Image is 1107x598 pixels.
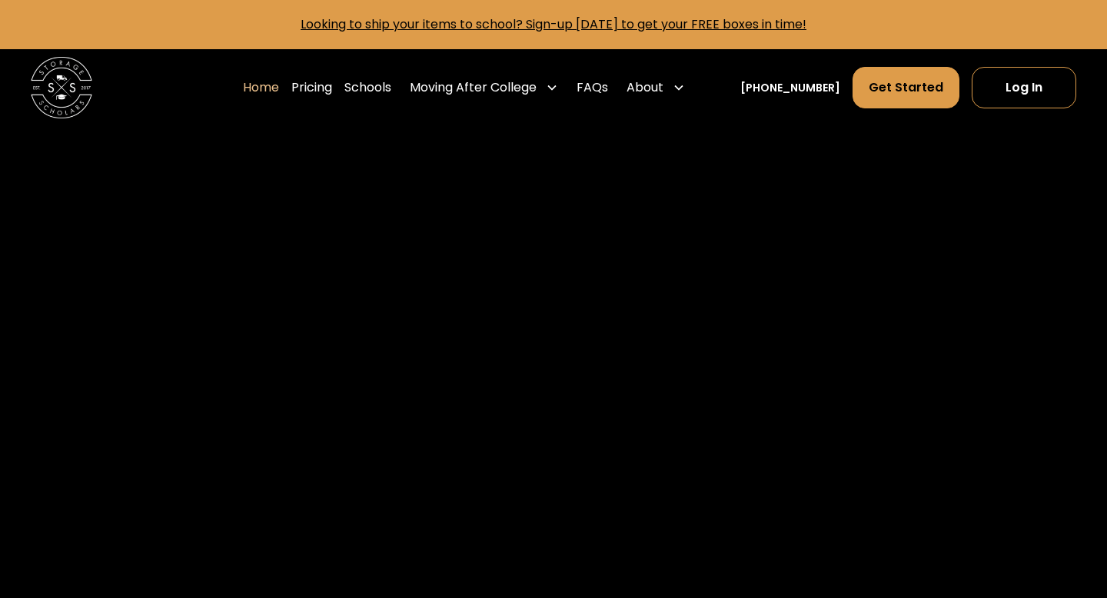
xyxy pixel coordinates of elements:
a: Pricing [291,66,332,109]
a: Schools [344,66,391,109]
a: Looking to ship your items to school? Sign-up [DATE] to get your FREE boxes in time! [301,15,806,33]
div: About [627,78,663,97]
a: [PHONE_NUMBER] [740,80,840,96]
a: Get Started [853,67,959,108]
a: FAQs [577,66,608,109]
a: Home [243,66,279,109]
img: Storage Scholars main logo [31,57,92,118]
a: Log In [972,67,1076,108]
div: Moving After College [410,78,537,97]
